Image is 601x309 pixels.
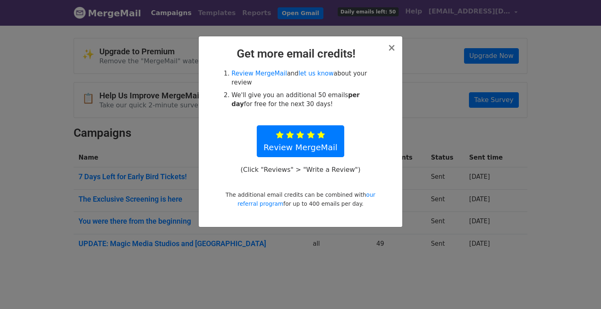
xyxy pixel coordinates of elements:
[231,70,287,77] a: Review MergeMail
[231,91,379,109] li: We'll give you an additional 50 emails for free for the next 30 days!
[298,70,334,77] a: let us know
[205,47,396,61] h2: Get more email credits!
[231,69,379,87] li: and about your review
[257,125,345,157] a: Review MergeMail
[231,91,359,108] strong: per day
[236,165,365,174] p: (Click "Reviews" > "Write a Review")
[388,43,396,53] button: Close
[226,191,375,207] small: The additional email credits can be combined with for up to 400 emails per day.
[238,191,375,207] a: our referral program
[388,42,396,53] span: ×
